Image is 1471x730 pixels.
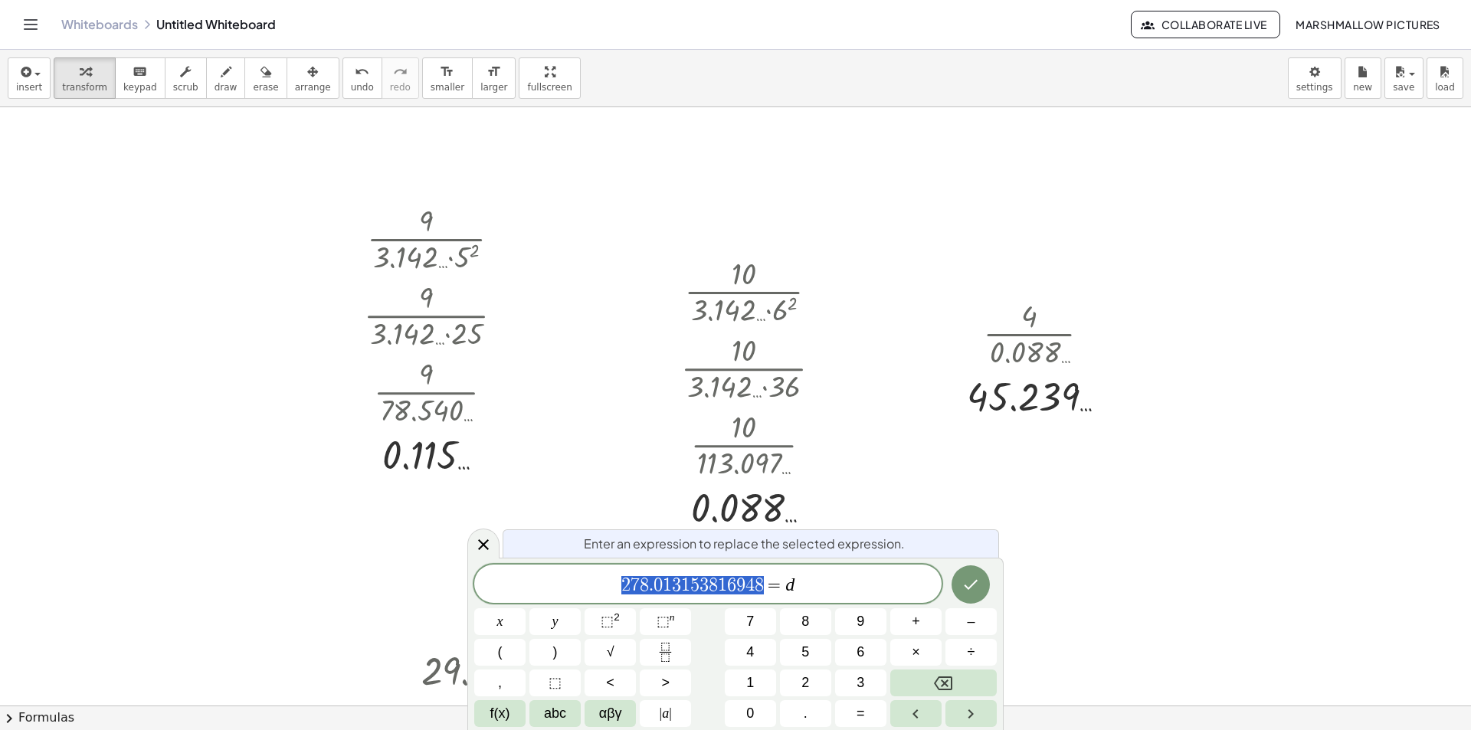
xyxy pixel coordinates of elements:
[670,611,675,623] sup: n
[1427,57,1463,99] button: load
[61,17,138,32] a: Whiteboards
[62,82,107,93] span: transform
[1384,57,1423,99] button: save
[355,63,369,81] i: undo
[390,82,411,93] span: redo
[912,642,920,663] span: ×
[519,57,580,99] button: fullscreen
[529,700,581,727] button: Alphabet
[1288,57,1342,99] button: settings
[725,639,776,666] button: 4
[553,642,558,663] span: )
[890,669,997,696] button: Backspace
[801,673,809,693] span: 2
[890,639,942,666] button: Times
[8,57,51,99] button: insert
[480,82,507,93] span: larger
[585,669,636,696] button: Less than
[660,705,663,721] span: |
[640,576,649,594] span: 8
[244,57,287,99] button: erase
[295,82,331,93] span: arrange
[669,705,672,721] span: |
[529,639,581,666] button: )
[474,700,526,727] button: Functions
[801,611,809,632] span: 8
[382,57,419,99] button: redoredo
[474,608,526,635] button: x
[780,700,831,727] button: .
[440,63,454,81] i: format_size
[857,642,864,663] span: 6
[718,576,727,594] span: 1
[123,82,157,93] span: keypad
[746,703,754,724] span: 0
[746,673,754,693] span: 1
[835,639,886,666] button: 6
[912,611,920,632] span: +
[1353,82,1372,93] span: new
[1296,18,1440,31] span: Marshmallow Pictures
[725,608,776,635] button: 7
[746,611,754,632] span: 7
[474,669,526,696] button: ,
[585,700,636,727] button: Greek alphabet
[165,57,207,99] button: scrub
[835,608,886,635] button: 9
[780,608,831,635] button: 8
[857,611,864,632] span: 9
[657,614,670,629] span: ⬚
[1435,82,1455,93] span: load
[1345,57,1381,99] button: new
[54,57,116,99] button: transform
[804,703,808,724] span: .
[529,669,581,696] button: Placeholder
[780,639,831,666] button: 5
[16,82,42,93] span: insert
[699,576,709,594] span: 3
[606,673,614,693] span: <
[857,703,865,724] span: =
[952,565,990,604] button: Done
[725,669,776,696] button: 1
[945,639,997,666] button: Divide
[835,669,886,696] button: 3
[745,576,755,594] span: 4
[498,673,502,693] span: ,
[253,82,278,93] span: erase
[640,669,691,696] button: Greater than
[552,611,559,632] span: y
[342,57,382,99] button: undoundo
[585,639,636,666] button: Square root
[601,614,614,629] span: ⬚
[393,63,408,81] i: redo
[487,63,501,81] i: format_size
[1131,11,1279,38] button: Collaborate Live
[663,576,672,594] span: 1
[672,576,681,594] span: 3
[857,673,864,693] span: 3
[474,639,526,666] button: (
[709,576,718,594] span: 8
[640,639,691,666] button: Fraction
[472,57,516,99] button: format_sizelarger
[607,642,614,663] span: √
[780,669,831,696] button: 2
[660,703,672,724] span: a
[764,576,786,594] span: =
[585,608,636,635] button: Squared
[785,575,794,594] var: d
[527,82,572,93] span: fullscreen
[690,576,699,594] span: 5
[835,700,886,727] button: Equals
[1283,11,1453,38] button: Marshmallow Pictures
[640,608,691,635] button: Superscript
[681,576,690,594] span: 1
[736,576,745,594] span: 9
[1296,82,1333,93] span: settings
[725,700,776,727] button: 0
[599,703,622,724] span: αβγ
[727,576,736,594] span: 6
[649,576,654,594] span: .
[801,642,809,663] span: 5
